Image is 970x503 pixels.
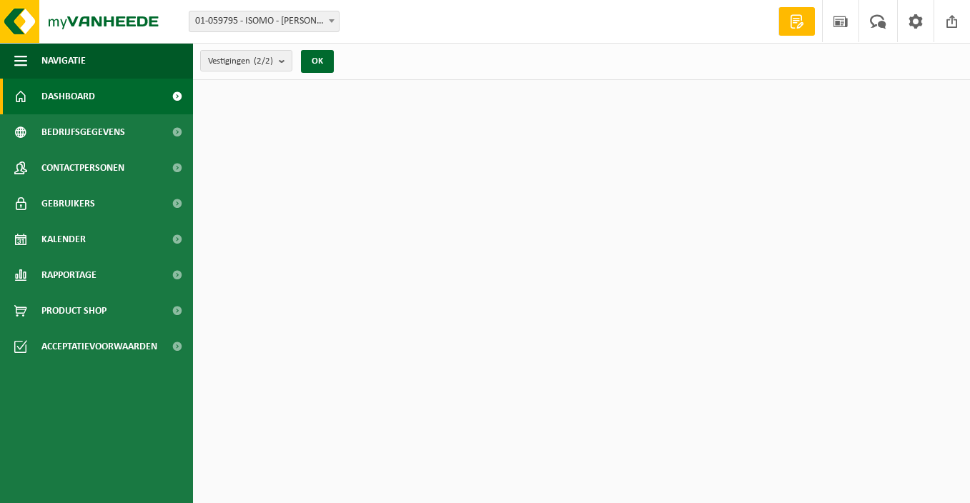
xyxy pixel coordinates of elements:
span: Gebruikers [41,186,95,221]
span: Acceptatievoorwaarden [41,329,157,364]
span: 01-059795 - ISOMO - HEULE [189,11,340,32]
span: Vestigingen [208,51,273,72]
span: Product Shop [41,293,107,329]
button: OK [301,50,334,73]
span: Kalender [41,221,86,257]
span: 01-059795 - ISOMO - HEULE [189,11,339,31]
span: Contactpersonen [41,150,124,186]
span: Navigatie [41,43,86,79]
button: Vestigingen(2/2) [200,50,292,71]
span: Rapportage [41,257,96,293]
span: Bedrijfsgegevens [41,114,125,150]
count: (2/2) [254,56,273,66]
span: Dashboard [41,79,95,114]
